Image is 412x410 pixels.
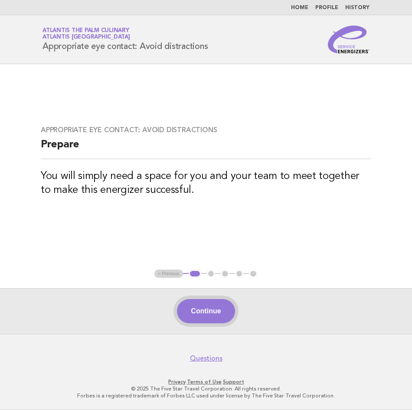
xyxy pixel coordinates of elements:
a: Profile [315,5,338,10]
h1: Appropriate eye contact: Avoid distractions [43,28,208,51]
h2: Prepare [41,138,371,159]
h3: You will simply need a space for you and your team to meet together to make this energizer succes... [41,169,371,197]
a: Home [291,5,308,10]
button: 1 [189,270,201,278]
a: Questions [190,354,222,363]
a: Support [223,379,244,385]
a: Privacy [168,379,186,385]
p: © 2025 The Five Star Travel Corporation. All rights reserved. [12,385,400,392]
span: Atlantis [GEOGRAPHIC_DATA] [43,35,130,40]
img: Service Energizers [328,26,369,53]
p: Forbes is a registered trademark of Forbes LLC used under license by The Five Star Travel Corpora... [12,392,400,399]
h3: Appropriate eye contact: Avoid distractions [41,126,371,134]
a: Atlantis The Palm CulinaryAtlantis [GEOGRAPHIC_DATA] [43,28,130,40]
a: Terms of Use [187,379,222,385]
p: · · [12,378,400,385]
button: Continue [177,299,235,323]
a: History [345,5,369,10]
